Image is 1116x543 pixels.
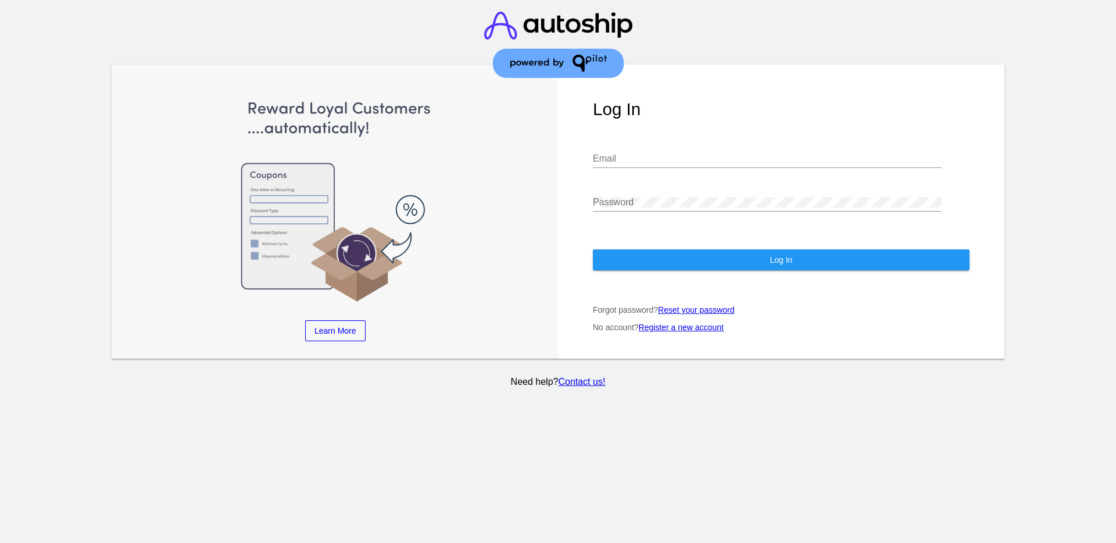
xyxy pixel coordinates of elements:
[658,305,735,315] a: Reset your password
[770,255,792,265] span: Log In
[639,323,724,332] a: Register a new account
[593,249,970,270] button: Log In
[314,326,356,335] span: Learn More
[305,320,366,341] a: Learn More
[593,323,970,332] p: No account?
[110,377,1007,387] p: Need help?
[593,153,942,164] input: Email
[593,305,970,315] p: Forgot password?
[593,99,970,119] h1: Log In
[558,377,605,387] a: Contact us!
[147,99,524,303] img: Apply Coupons Automatically to Scheduled Orders with QPilot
